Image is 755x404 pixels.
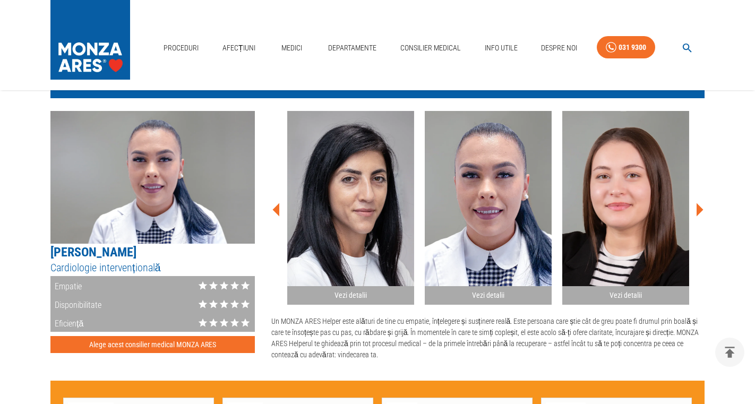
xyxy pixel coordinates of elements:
p: Un MONZA ARES Helper este alături de tine cu empatie, înțelegere și susținere reală. Este persoan... [271,316,705,360]
a: Medici [274,37,308,59]
a: Departamente [324,37,381,59]
h2: Vezi detalii [567,290,685,300]
button: delete [715,338,744,367]
div: Eficiență [50,313,83,332]
a: Proceduri [159,37,203,59]
a: Afecțiuni [218,37,260,59]
div: 031 9300 [619,41,646,54]
a: Info Utile [481,37,522,59]
a: 031 9300 [597,36,655,59]
h2: Vezi detalii [429,290,547,300]
button: Vezi detalii [287,111,414,305]
h5: [PERSON_NAME] [50,244,255,261]
h5: Cardiologie intervențională [50,261,255,275]
a: Consilier Medical [396,37,465,59]
button: Vezi detalii [425,111,552,305]
div: Empatie [50,276,82,295]
button: Vezi detalii [562,111,689,305]
h2: Vezi detalii [291,290,410,300]
div: Disponibilitate [50,295,101,313]
button: Alege acest consilier medical MONZA ARES [50,336,255,354]
a: Despre Noi [537,37,581,59]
